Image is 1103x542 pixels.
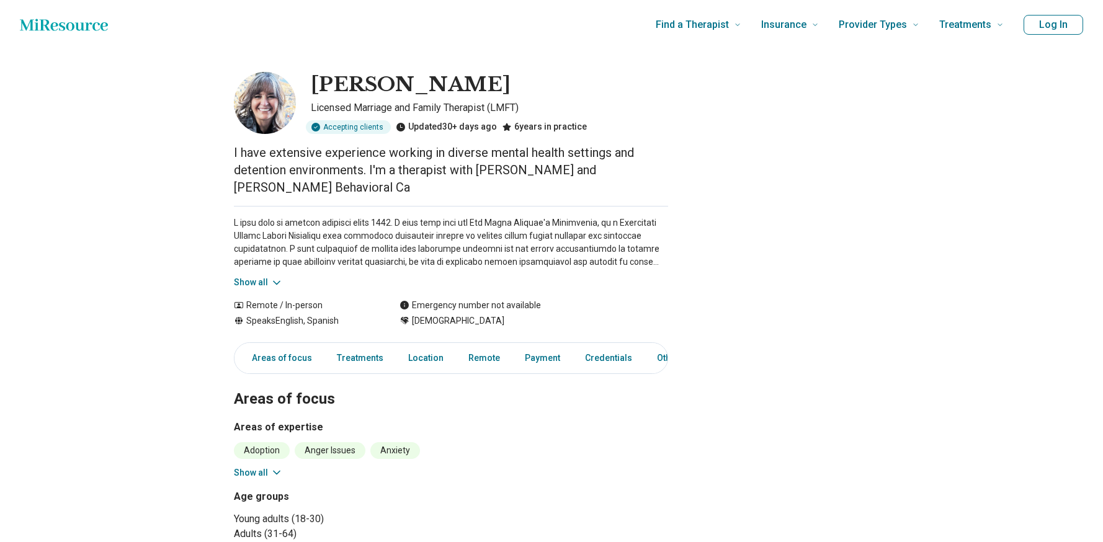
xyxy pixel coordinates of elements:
[234,216,668,269] p: L ipsu dolo si ametcon adipisci elits 1442. D eius temp inci utl Etd Magna Aliquae'a Minimvenia, ...
[234,276,283,289] button: Show all
[20,12,108,37] a: Home page
[329,345,391,371] a: Treatments
[234,359,668,410] h2: Areas of focus
[656,16,729,33] span: Find a Therapist
[311,72,511,98] h1: [PERSON_NAME]
[234,512,446,526] li: Young adults (18-30)
[1024,15,1083,35] button: Log In
[306,120,391,134] div: Accepting clients
[295,442,365,459] li: Anger Issues
[234,420,668,435] h3: Areas of expertise
[502,120,587,134] div: 6 years in practice
[234,489,446,504] h3: Age groups
[761,16,806,33] span: Insurance
[234,466,283,479] button: Show all
[412,314,504,327] span: [DEMOGRAPHIC_DATA]
[370,442,420,459] li: Anxiety
[461,345,507,371] a: Remote
[396,120,497,134] div: Updated 30+ days ago
[311,100,668,115] p: Licensed Marriage and Family Therapist (LMFT)
[650,345,694,371] a: Other
[517,345,568,371] a: Payment
[234,442,290,459] li: Adoption
[234,526,446,541] li: Adults (31-64)
[234,144,668,196] p: I have extensive experience working in diverse mental health settings and detention environments....
[237,345,319,371] a: Areas of focus
[578,345,640,371] a: Credentials
[234,314,375,327] div: Speaks English, Spanish
[234,72,296,134] img: Evangelina Reynoso, Licensed Marriage and Family Therapist (LMFT)
[939,16,991,33] span: Treatments
[401,345,451,371] a: Location
[839,16,907,33] span: Provider Types
[400,299,541,312] div: Emergency number not available
[234,299,375,312] div: Remote / In-person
